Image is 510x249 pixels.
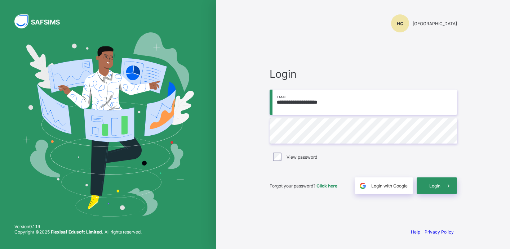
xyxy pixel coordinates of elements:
[22,32,194,217] img: Hero Image
[270,183,337,189] span: Forgot your password?
[270,68,457,80] span: Login
[51,229,103,235] strong: Flexisaf Edusoft Limited.
[14,229,142,235] span: Copyright © 2025 All rights reserved.
[287,154,317,160] label: View password
[316,183,337,189] a: Click here
[413,21,457,26] span: [GEOGRAPHIC_DATA]
[14,14,68,28] img: SAFSIMS Logo
[397,21,403,26] span: HC
[425,229,454,235] a: Privacy Policy
[14,224,142,229] span: Version 0.1.19
[429,183,440,189] span: Login
[359,182,367,190] img: google.396cfc9801f0270233282035f929180a.svg
[371,183,408,189] span: Login with Google
[411,229,420,235] a: Help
